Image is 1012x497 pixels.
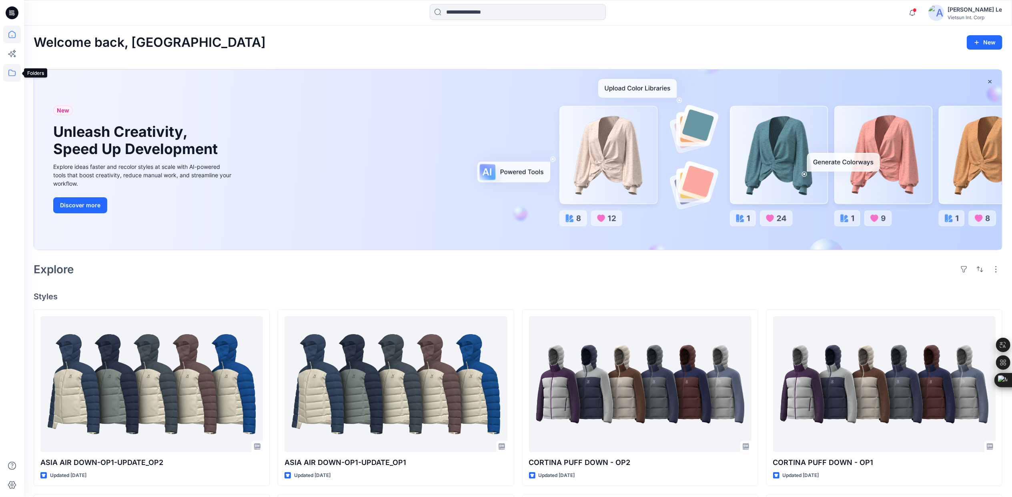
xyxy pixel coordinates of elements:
p: Updated [DATE] [539,471,575,480]
div: [PERSON_NAME] Le [948,5,1002,14]
p: Updated [DATE] [50,471,86,480]
a: ASIA AIR DOWN-OP1-UPDATE_OP2 [40,316,263,452]
a: Discover more [53,197,233,213]
p: ASIA AIR DOWN-OP1-UPDATE_OP2 [40,457,263,468]
img: avatar [928,5,944,21]
p: Updated [DATE] [783,471,819,480]
div: Vietsun Int. Corp [948,14,1002,20]
span: New [57,106,69,115]
h4: Styles [34,292,1002,301]
h2: Explore [34,263,74,276]
a: CORTINA PUFF DOWN - OP2 [529,316,751,452]
h2: Welcome back, [GEOGRAPHIC_DATA] [34,35,266,50]
p: ASIA AIR DOWN-OP1-UPDATE_OP1 [285,457,507,468]
p: CORTINA PUFF DOWN - OP2 [529,457,751,468]
p: CORTINA PUFF DOWN - OP1 [773,457,996,468]
div: Explore ideas faster and recolor styles at scale with AI-powered tools that boost creativity, red... [53,162,233,188]
p: Updated [DATE] [294,471,331,480]
h1: Unleash Creativity, Speed Up Development [53,123,221,158]
a: ASIA AIR DOWN-OP1-UPDATE_OP1 [285,316,507,452]
a: CORTINA PUFF DOWN - OP1 [773,316,996,452]
button: Discover more [53,197,107,213]
button: New [967,35,1002,50]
